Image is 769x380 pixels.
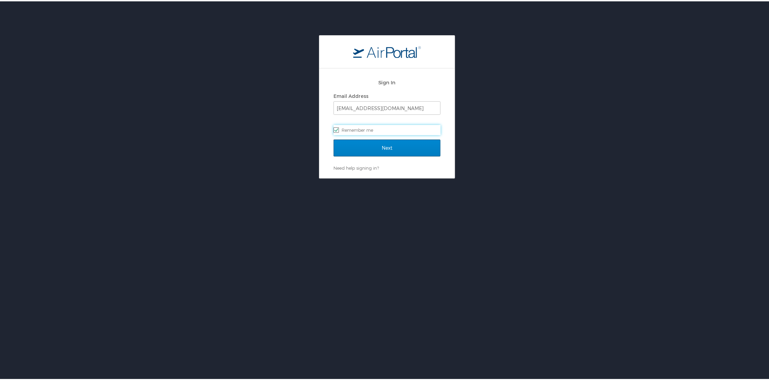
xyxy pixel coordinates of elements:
[334,124,441,134] label: Remember me
[353,44,421,57] img: logo
[334,138,441,155] input: Next
[334,92,368,98] label: Email Address
[334,164,379,169] a: Need help signing in?
[334,77,441,85] h2: Sign In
